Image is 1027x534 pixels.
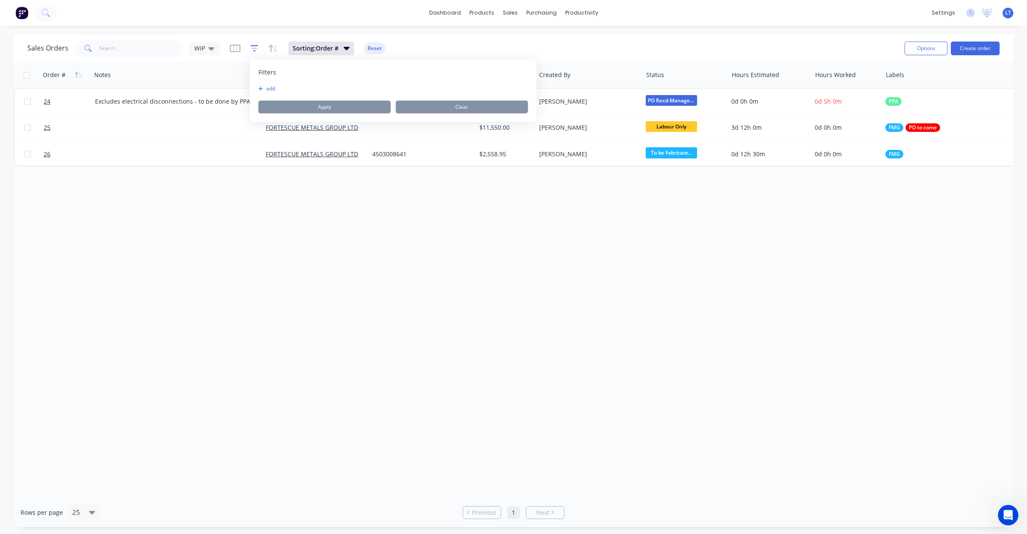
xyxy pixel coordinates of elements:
div: purchasing [522,6,561,19]
div: Fantastic :) [14,239,47,248]
div: 3d 12h 0m [731,123,804,132]
textarea: Message… [7,263,164,277]
button: Emoji picker [13,280,20,287]
div: settings [927,6,959,19]
button: Gif picker [27,280,34,287]
div: Hours Worked [815,71,856,79]
button: Upload attachment [41,280,47,287]
button: go back [6,3,22,20]
button: Options [905,42,947,55]
div: $11,550.00 [479,123,530,132]
h1: Sales Orders [27,44,68,52]
div: Created By [539,71,570,79]
span: FMG [889,123,900,132]
div: Fantastic :)Maricar • 4h ago [7,234,53,253]
span: To be Fabricate... [646,147,697,158]
img: Profile image for Maricar [24,5,38,18]
a: 26 [44,141,95,167]
span: 0d 0h 0m [815,150,842,158]
div: Maricar • 4h ago [14,254,57,260]
div: sales [499,6,522,19]
button: PPA [885,97,902,106]
div: Notes [94,71,111,79]
span: Previous [472,508,496,517]
button: Reset [364,42,385,54]
div: Excludes electrical disconnections - to be done by PPA [95,97,251,106]
div: 0d 0h 0m [731,97,804,106]
div: Hi [PERSON_NAME], please check if you have a view selected in Workflow. If you do, try selecting ... [7,81,140,185]
a: dashboard [425,6,465,19]
span: PO Recd-Manager... [646,95,697,106]
div: Maricar • 4h ago [14,187,57,192]
button: Create order [951,42,1000,55]
span: Labour Only [646,121,697,132]
span: PO to come [909,123,937,132]
div: Labels [886,71,904,79]
div: 0d 12h 30m [731,150,804,158]
div: Leya says… [7,30,164,80]
div: [PERSON_NAME] [539,150,634,158]
span: Rows per page [21,508,63,517]
button: Send a message… [147,277,160,291]
a: Previous page [463,508,501,517]
a: Page 1 is your current page [507,506,520,519]
a: FORTESCUE METALS GROUP LTD [266,123,358,131]
div: [PERSON_NAME] [539,123,634,132]
button: Clear [396,101,528,113]
div: Hi, I have 3 jobs in Sales Orders at the moment but only 1 is showing in the Workflow view - have... [31,30,164,73]
button: Home [149,3,166,20]
h1: Maricar [42,4,67,11]
img: Factory [15,6,28,19]
span: PPA [889,97,898,106]
button: FMGPO to come [885,123,940,132]
ul: Pagination [459,506,568,519]
span: 0d 5h 0m [815,97,842,105]
iframe: Intercom live chat [998,505,1018,525]
a: 25 [44,115,95,140]
div: thank you! I see them again when I press None. [31,200,164,227]
input: Search... [99,40,183,57]
span: FMG [889,150,900,158]
div: Leya says… [7,200,164,234]
div: products [465,6,499,19]
div: Maricar says… [7,81,164,200]
div: Status [646,71,664,79]
button: Apply [258,101,391,113]
div: productivity [561,6,603,19]
div: 4503008641 [372,150,467,158]
span: 24 [44,97,50,106]
div: Hi [PERSON_NAME], please check if you have a view selected in Workflow. If you do, try selecting ... [14,86,134,128]
button: FMG [885,150,903,158]
span: Filters [258,68,276,77]
div: thank you! I see them again when I press None. [38,206,157,222]
span: 26 [44,150,50,158]
a: 24 [44,89,95,114]
span: 0d 0h 0m [815,123,842,131]
div: [PERSON_NAME] [539,97,634,106]
span: Next [536,508,549,517]
span: 25 [44,123,50,132]
p: Active [42,11,59,19]
span: Sorting: Order # [293,44,338,53]
div: Hours Estimated [732,71,779,79]
a: FORTESCUE METALS GROUP LTD [266,150,358,158]
div: Order # [43,71,65,79]
div: Maricar says… [7,234,164,272]
div: Hi, I have 3 jobs in Sales Orders at the moment but only 1 is showing in the Workflow view - have... [38,35,157,68]
button: add [258,85,280,92]
a: Next page [526,508,564,517]
span: WIP [194,44,205,53]
button: Sorting:Order # [288,42,354,55]
div: $2,558.95 [479,150,530,158]
span: LT [1005,9,1011,17]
